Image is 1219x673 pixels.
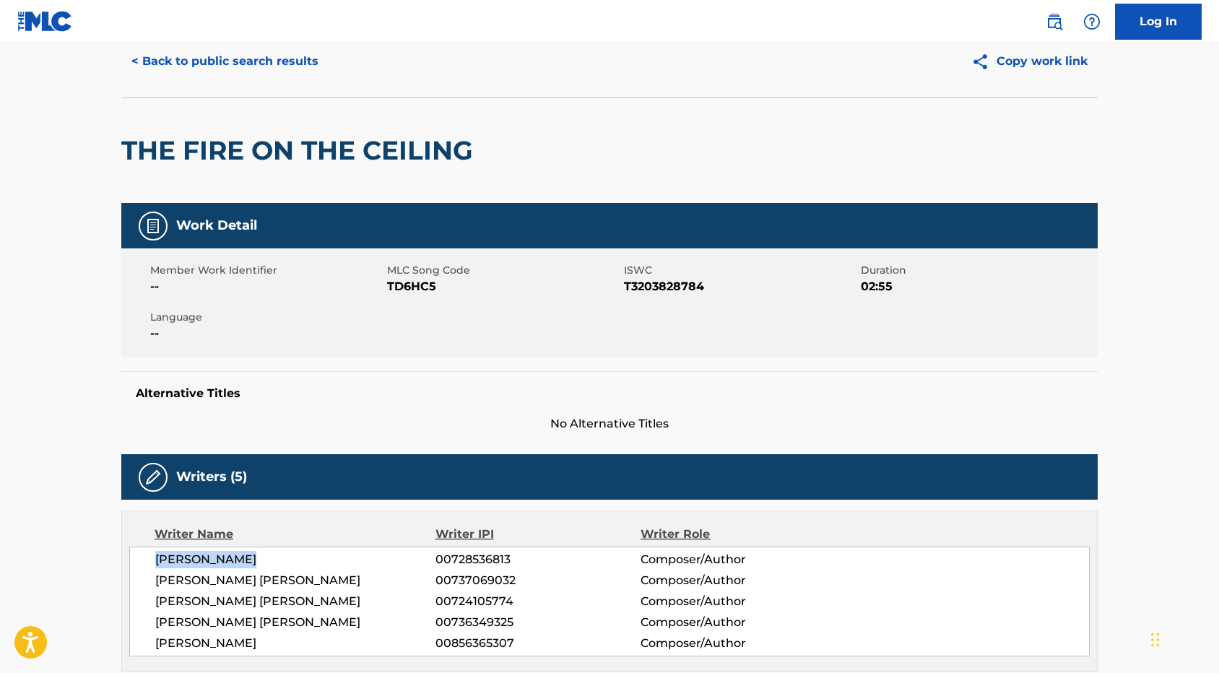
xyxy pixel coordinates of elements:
[435,572,641,589] span: 00737069032
[155,572,435,589] span: [PERSON_NAME] [PERSON_NAME]
[176,469,247,485] h5: Writers (5)
[1077,7,1106,36] div: Help
[155,614,435,631] span: [PERSON_NAME] [PERSON_NAME]
[961,43,1098,79] button: Copy work link
[144,469,162,486] img: Writers
[17,11,73,32] img: MLC Logo
[971,53,997,71] img: Copy work link
[136,386,1083,401] h5: Alternative Titles
[861,263,1094,278] span: Duration
[150,278,383,295] span: --
[435,526,641,543] div: Writer IPI
[1083,13,1101,30] img: help
[155,526,435,543] div: Writer Name
[1147,604,1219,673] iframe: Chat Widget
[387,263,620,278] span: MLC Song Code
[861,278,1094,295] span: 02:55
[387,278,620,295] span: TD6HC5
[1147,604,1219,673] div: Chatt-widget
[641,593,828,610] span: Composer/Author
[1115,4,1202,40] a: Log In
[150,310,383,325] span: Language
[144,217,162,235] img: Work Detail
[150,263,383,278] span: Member Work Identifier
[155,551,435,568] span: [PERSON_NAME]
[150,325,383,342] span: --
[435,635,641,652] span: 00856365307
[121,134,480,167] h2: THE FIRE ON THE CEILING
[1040,7,1069,36] a: Public Search
[641,526,828,543] div: Writer Role
[121,415,1098,433] span: No Alternative Titles
[121,43,329,79] button: < Back to public search results
[641,572,828,589] span: Composer/Author
[641,551,828,568] span: Composer/Author
[624,278,857,295] span: T3203828784
[624,263,857,278] span: ISWC
[176,217,257,234] h5: Work Detail
[1046,13,1063,30] img: search
[435,551,641,568] span: 00728536813
[435,593,641,610] span: 00724105774
[435,614,641,631] span: 00736349325
[1151,618,1160,661] div: Dra
[155,593,435,610] span: [PERSON_NAME] [PERSON_NAME]
[641,614,828,631] span: Composer/Author
[641,635,828,652] span: Composer/Author
[155,635,435,652] span: [PERSON_NAME]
